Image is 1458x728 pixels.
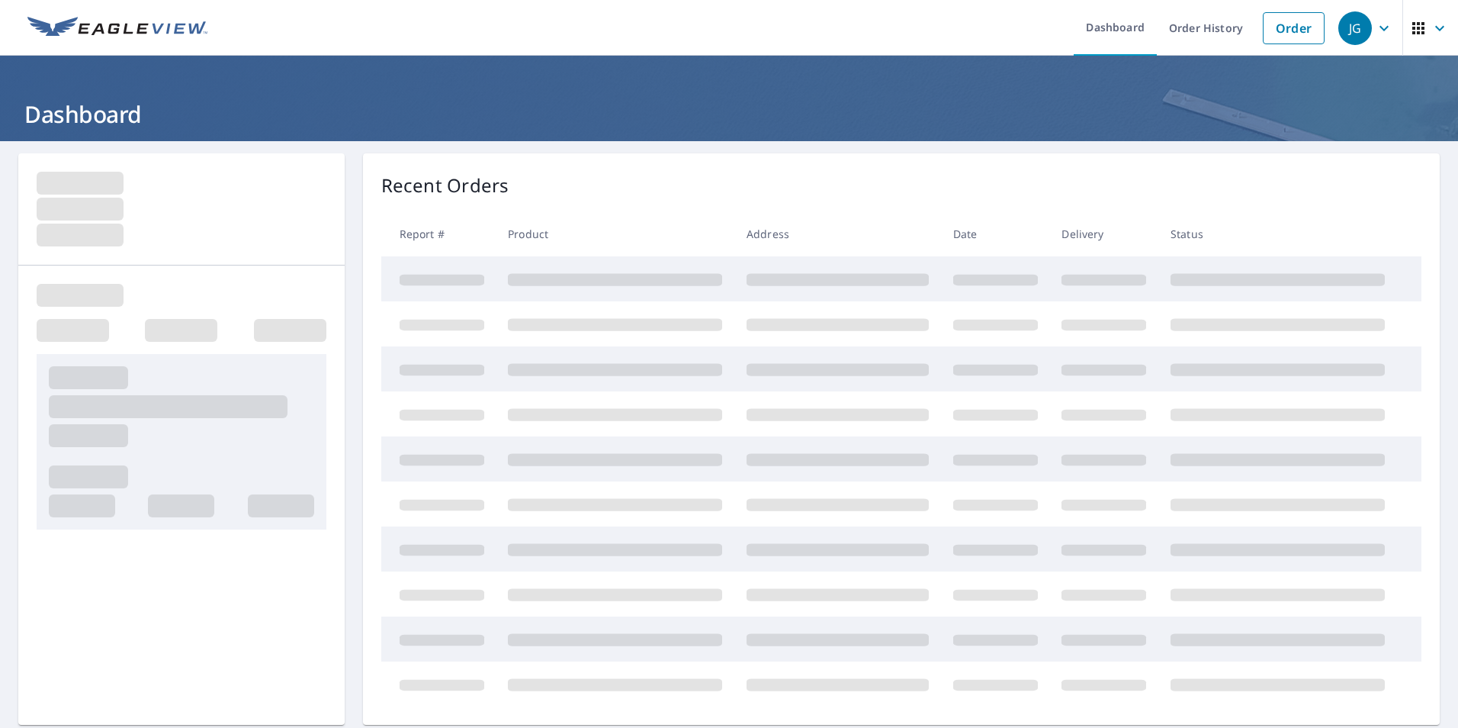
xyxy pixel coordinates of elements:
th: Report # [381,211,496,256]
th: Status [1158,211,1397,256]
p: Recent Orders [381,172,509,199]
th: Product [496,211,734,256]
div: JG [1338,11,1372,45]
a: Order [1263,12,1325,44]
img: EV Logo [27,17,207,40]
th: Delivery [1049,211,1158,256]
th: Address [734,211,941,256]
h1: Dashboard [18,98,1440,130]
th: Date [941,211,1050,256]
